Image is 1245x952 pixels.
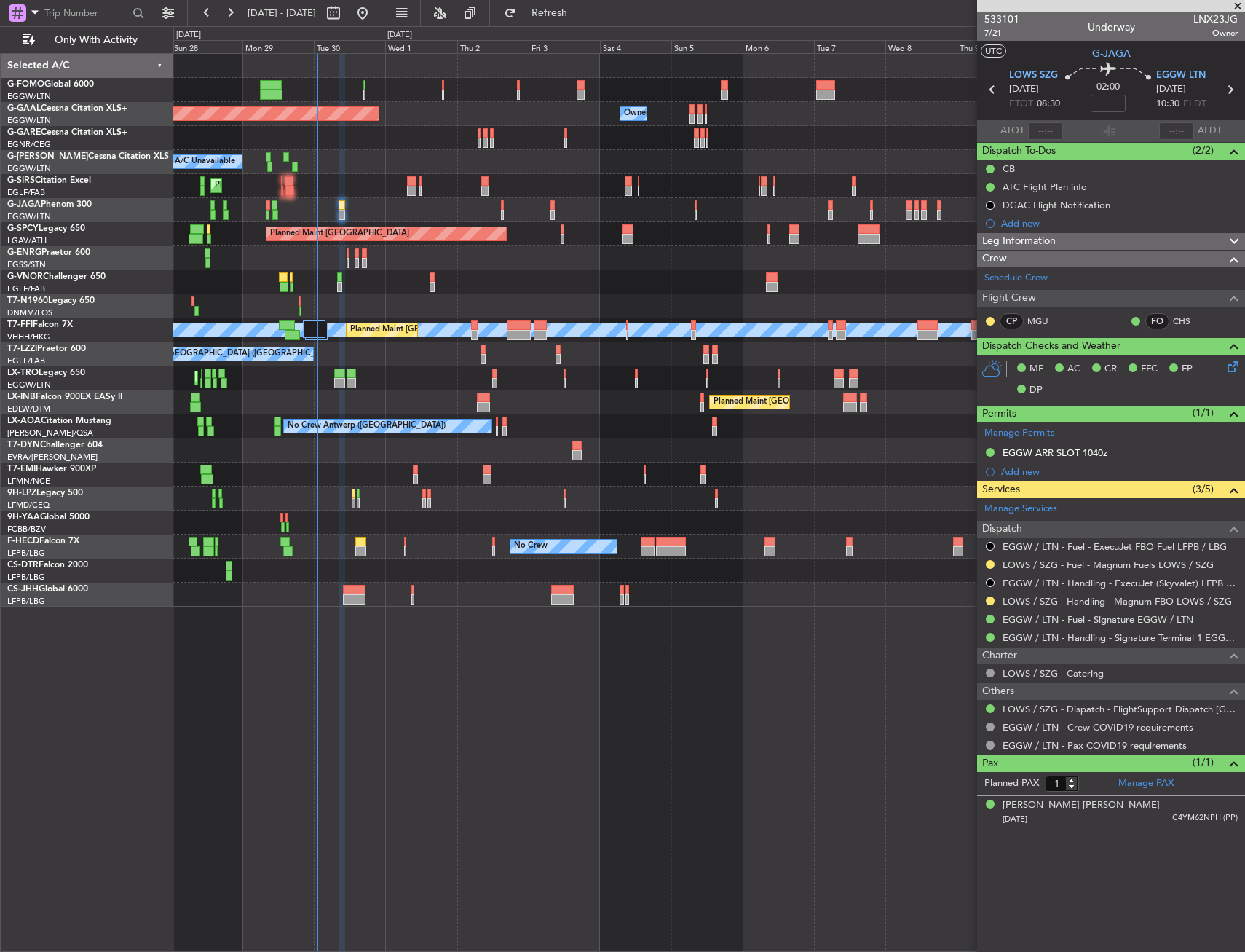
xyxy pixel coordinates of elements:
[7,513,90,522] a: 9H-YAAGlobal 5000
[1182,362,1193,377] span: FP
[7,548,45,559] a: LFPB/LBG
[1198,124,1222,138] span: ALDT
[984,776,1039,791] label: Planned PAX
[671,40,743,53] div: Sun 5
[1172,812,1238,825] span: C4YM62NPH (PP)
[7,104,41,113] span: G-GAAL
[984,12,1019,27] span: 533101
[7,115,51,126] a: EGGW/LTN
[7,452,98,463] a: EVRA/[PERSON_NAME]
[1003,577,1238,589] a: EGGW / LTN - Handling - ExecuJet (Skyvalet) LFPB / LBG
[982,251,1007,267] span: Crew
[624,103,649,125] div: Owner
[270,223,409,245] div: Planned Maint [GEOGRAPHIC_DATA]
[1029,383,1043,398] span: DP
[175,151,235,173] div: A/C Unavailable
[1104,362,1117,377] span: CR
[1009,82,1039,97] span: [DATE]
[457,40,529,53] div: Thu 2
[1193,143,1214,158] span: (2/2)
[7,128,41,137] span: G-GARE
[7,537,39,546] span: F-HECD
[1003,559,1214,571] a: LOWS / SZG - Fuel - Magnum Fuels LOWS / SZG
[7,585,39,594] span: CS-JHH
[714,391,943,413] div: Planned Maint [GEOGRAPHIC_DATA] ([GEOGRAPHIC_DATA])
[7,224,85,233] a: G-SPCYLegacy 650
[984,27,1019,39] span: 7/21
[743,40,814,53] div: Mon 6
[1118,776,1174,791] a: Manage PAX
[982,290,1036,307] span: Flight Crew
[38,35,154,45] span: Only With Activity
[982,481,1020,498] span: Services
[7,441,103,449] a: T7-DYNChallenger 604
[7,296,95,305] a: T7-N1960Legacy 650
[1003,540,1227,553] a: EGGW / LTN - Fuel - ExecuJet FBO Fuel LFPB / LBG
[7,235,47,246] a: LGAV/ATH
[1003,447,1107,459] div: EGGW ARR SLOT 1040z
[7,187,45,198] a: EGLF/FAB
[1067,362,1080,377] span: AC
[1000,124,1024,138] span: ATOT
[982,143,1056,160] span: Dispatch To-Dos
[7,331,50,342] a: VHHH/HKG
[1001,217,1238,229] div: Add new
[1001,465,1238,478] div: Add new
[814,40,885,53] div: Tue 7
[215,175,444,197] div: Planned Maint [GEOGRAPHIC_DATA] ([GEOGRAPHIC_DATA])
[1003,667,1104,680] a: LOWS / SZG - Catering
[7,176,91,185] a: G-SIRSCitation Excel
[7,320,33,329] span: T7-FFI
[7,417,41,425] span: LX-AOA
[7,393,36,401] span: LX-INB
[1193,755,1214,770] span: (1/1)
[1009,68,1058,83] span: LOWS SZG
[1156,82,1186,97] span: [DATE]
[7,224,39,233] span: G-SPCY
[1193,481,1214,497] span: (3/5)
[984,502,1057,516] a: Manage Services
[982,233,1056,250] span: Leg Information
[7,561,39,570] span: CS-DTR
[1003,721,1193,733] a: EGGW / LTN - Crew COVID19 requirements
[1096,80,1120,95] span: 02:00
[7,369,85,377] a: LX-TROLegacy 650
[16,28,158,52] button: Only With Activity
[1000,313,1024,329] div: CP
[1003,162,1015,175] div: CB
[103,343,340,365] div: A/C Unavailable [GEOGRAPHIC_DATA] ([GEOGRAPHIC_DATA])
[7,561,88,570] a: CS-DTRFalcon 2000
[7,393,122,401] a: LX-INBFalcon 900EX EASy II
[7,80,94,89] a: G-FOMOGlobal 6000
[242,40,314,53] div: Mon 29
[529,40,600,53] div: Fri 3
[7,489,36,497] span: 9H-LPZ
[7,152,169,161] a: G-[PERSON_NAME]Cessna Citation XLS
[7,211,51,222] a: EGGW/LTN
[7,500,50,511] a: LFMD/CEQ
[7,465,36,473] span: T7-EMI
[7,489,83,497] a: 9H-LPZLegacy 500
[7,200,41,209] span: G-JAGA
[7,139,51,150] a: EGNR/CEG
[982,755,998,772] span: Pax
[982,648,1017,664] span: Charter
[984,426,1055,441] a: Manage Permits
[1173,315,1206,328] a: CHS
[981,44,1006,58] button: UTC
[7,296,48,305] span: T7-N1960
[7,379,51,390] a: EGGW/LTN
[7,404,50,414] a: EDLW/DTM
[1003,632,1238,644] a: EGGW / LTN - Handling - Signature Terminal 1 EGGW / LTN
[519,8,580,18] span: Refresh
[1003,703,1238,715] a: LOWS / SZG - Dispatch - FlightSupport Dispatch [GEOGRAPHIC_DATA]
[7,272,43,281] span: G-VNOR
[7,465,96,473] a: T7-EMIHawker 900XP
[1003,613,1193,626] a: EGGW / LTN - Fuel - Signature EGGW / LTN
[171,40,242,53] div: Sun 28
[1003,739,1187,752] a: EGGW / LTN - Pax COVID19 requirements
[7,91,51,102] a: EGGW/LTN
[7,572,45,583] a: LFPB/LBG
[1193,12,1238,27] span: LNX23JG
[1028,122,1063,140] input: --:--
